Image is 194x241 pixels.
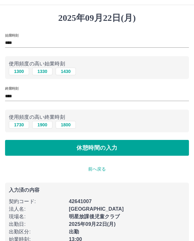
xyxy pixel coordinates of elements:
[9,220,65,228] p: 出勤日 :
[69,229,79,234] b: 出勤
[9,68,29,75] button: 1300
[32,121,52,129] button: 1900
[9,198,65,205] p: 契約コード :
[5,13,189,23] h1: 2025年09月22日(月)
[69,221,116,227] b: 2025年09月22日(月)
[32,68,52,75] button: 1330
[9,188,185,193] p: 入力済の内容
[56,121,76,129] button: 1800
[9,205,65,213] p: 法人名 :
[5,140,189,156] button: 休憩時間の入力
[69,214,120,219] b: 明星放課後児童クラブ
[5,33,18,38] label: 始業時刻
[56,68,76,75] button: 1430
[5,86,18,91] label: 終業時刻
[69,199,92,204] b: 42641007
[69,206,124,212] b: [GEOGRAPHIC_DATA]
[9,60,185,68] p: 使用頻度の高い始業時刻
[9,121,29,129] button: 1730
[9,113,185,121] p: 使用頻度の高い終業時刻
[5,166,189,172] p: 前へ戻る
[9,213,65,220] p: 現場名 :
[9,228,65,236] p: 出勤区分 :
